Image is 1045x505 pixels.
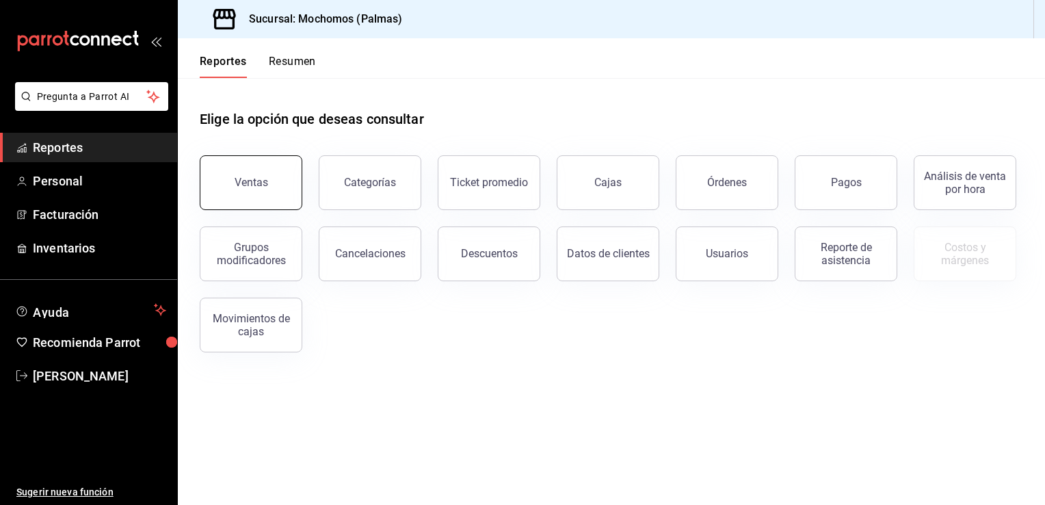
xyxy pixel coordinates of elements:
div: Costos y márgenes [923,241,1007,267]
button: Reporte de asistencia [795,226,897,281]
button: Contrata inventarios para ver este reporte [914,226,1016,281]
span: Recomienda Parrot [33,333,166,352]
button: Descuentos [438,226,540,281]
div: Categorías [344,176,396,189]
button: Análisis de venta por hora [914,155,1016,210]
button: Pagos [795,155,897,210]
button: Categorías [319,155,421,210]
span: [PERSON_NAME] [33,367,166,385]
div: navigation tabs [200,55,316,78]
div: Cajas [594,176,622,189]
button: Cancelaciones [319,226,421,281]
button: Cajas [557,155,659,210]
button: Ventas [200,155,302,210]
button: Resumen [269,55,316,78]
button: Movimientos de cajas [200,298,302,352]
span: Reportes [33,138,166,157]
div: Análisis de venta por hora [923,170,1007,196]
div: Cancelaciones [335,247,406,260]
div: Pagos [831,176,862,189]
div: Descuentos [461,247,518,260]
button: Usuarios [676,226,778,281]
h3: Sucursal: Mochomos (Palmas) [238,11,403,27]
div: Movimientos de cajas [209,312,293,338]
span: Personal [33,172,166,190]
button: Ticket promedio [438,155,540,210]
div: Grupos modificadores [209,241,293,267]
button: Grupos modificadores [200,226,302,281]
div: Datos de clientes [567,247,650,260]
button: Órdenes [676,155,778,210]
span: Pregunta a Parrot AI [37,90,147,104]
div: Usuarios [706,247,748,260]
span: Inventarios [33,239,166,257]
span: Ayuda [33,302,148,318]
div: Ticket promedio [450,176,528,189]
div: Ventas [235,176,268,189]
button: Datos de clientes [557,226,659,281]
h1: Elige la opción que deseas consultar [200,109,424,129]
button: Pregunta a Parrot AI [15,82,168,111]
span: Facturación [33,205,166,224]
button: Reportes [200,55,247,78]
div: Reporte de asistencia [804,241,888,267]
div: Órdenes [707,176,747,189]
a: Pregunta a Parrot AI [10,99,168,114]
span: Sugerir nueva función [16,485,166,500]
button: open_drawer_menu [150,36,161,47]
